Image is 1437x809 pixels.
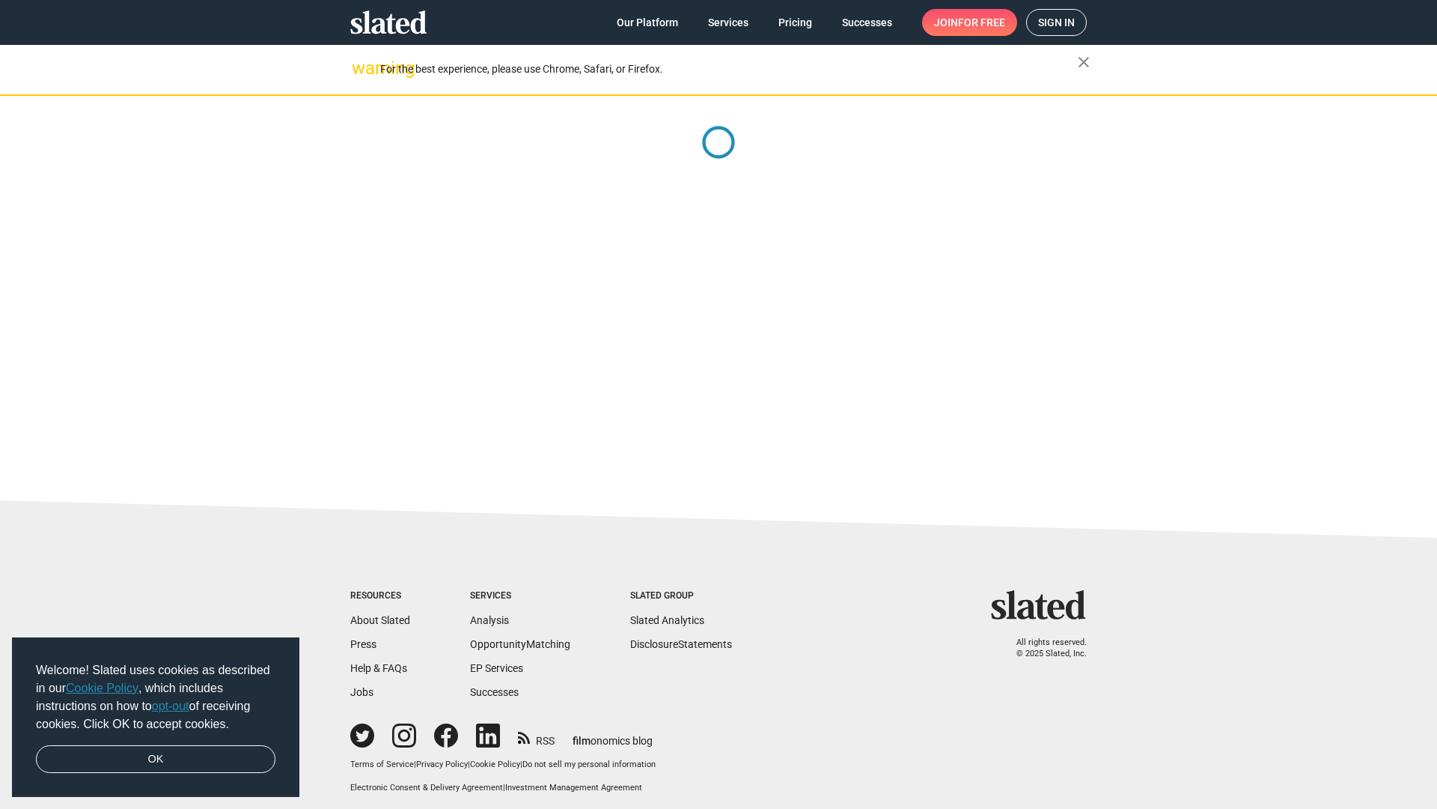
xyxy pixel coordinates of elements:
[470,614,509,626] a: Analysis
[350,590,410,602] div: Resources
[152,700,189,712] a: opt-out
[630,590,732,602] div: Slated Group
[352,59,370,77] mat-icon: warning
[934,9,1005,36] span: Join
[778,9,812,36] span: Pricing
[350,783,503,793] a: Electronic Consent & Delivery Agreement
[573,722,653,748] a: filmonomics blog
[708,9,748,36] span: Services
[36,661,275,733] span: Welcome! Slated uses cookies as described in our , which includes instructions on how to of recei...
[1001,637,1087,659] p: All rights reserved. © 2025 Slated, Inc.
[470,590,570,602] div: Services
[468,760,470,769] span: |
[416,760,468,769] a: Privacy Policy
[66,682,138,694] a: Cookie Policy
[617,9,678,36] span: Our Platform
[414,760,416,769] span: |
[470,760,520,769] a: Cookie Policy
[1038,10,1075,35] span: Sign in
[350,638,376,650] a: Press
[842,9,892,36] span: Successes
[36,745,275,774] a: dismiss cookie message
[505,783,642,793] a: Investment Management Agreement
[520,760,522,769] span: |
[350,614,410,626] a: About Slated
[470,662,523,674] a: EP Services
[350,760,414,769] a: Terms of Service
[766,9,824,36] a: Pricing
[522,760,656,771] button: Do not sell my personal information
[830,9,904,36] a: Successes
[1026,9,1087,36] a: Sign in
[12,637,299,798] div: cookieconsent
[380,59,1078,79] div: For the best experience, please use Chrome, Safari, or Firefox.
[630,638,732,650] a: DisclosureStatements
[922,9,1017,36] a: Joinfor free
[958,9,1005,36] span: for free
[696,9,760,36] a: Services
[605,9,690,36] a: Our Platform
[518,725,555,748] a: RSS
[630,614,704,626] a: Slated Analytics
[350,662,407,674] a: Help & FAQs
[1075,53,1093,71] mat-icon: close
[573,735,591,747] span: film
[470,638,570,650] a: OpportunityMatching
[350,686,373,698] a: Jobs
[470,686,519,698] a: Successes
[503,783,505,793] span: |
